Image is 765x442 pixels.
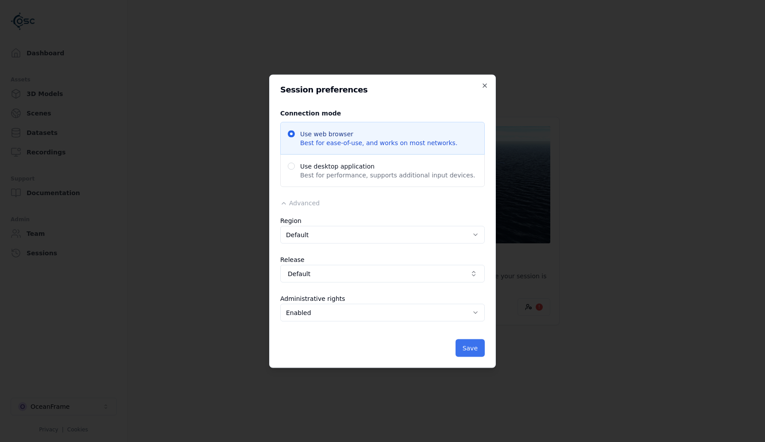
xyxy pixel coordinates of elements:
[280,256,305,263] label: Release
[280,198,320,207] button: Advanced
[289,199,320,206] span: Advanced
[300,138,457,147] span: Best for ease-of-use, and works on most networks.
[300,161,475,170] span: Use desktop application
[280,154,485,187] span: Use desktop application
[280,295,345,302] label: Administrative rights
[300,170,475,179] span: Best for performance, supports additional input devices.
[456,339,485,357] button: Save
[300,129,457,138] span: Use web browser
[288,269,467,278] span: Default
[280,122,485,154] span: Use web browser
[280,108,341,118] legend: Connection mode
[280,85,485,93] h2: Session preferences
[280,217,301,224] label: Region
